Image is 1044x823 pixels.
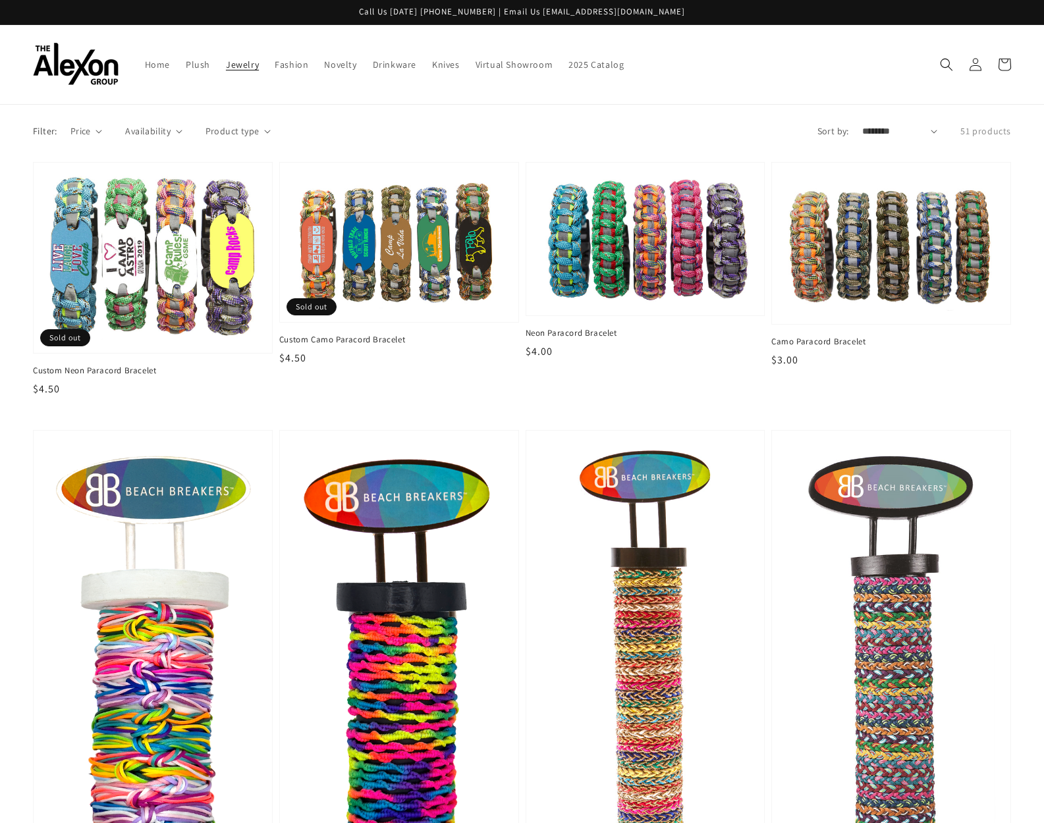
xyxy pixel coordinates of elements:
span: Sold out [40,329,90,346]
a: Home [137,51,178,78]
summary: Search [932,50,961,79]
img: Custom Camo Paracord Bracelet [293,176,505,309]
span: 2025 Catalog [568,59,624,70]
img: Custom Neon Paracord Bracelet [47,176,259,340]
label: Sort by: [817,124,849,138]
a: Drinkware [365,51,424,78]
a: Custom Neon Paracord Bracelet Custom Neon Paracord Bracelet $4.50 [33,162,273,397]
span: Camo Paracord Bracelet [771,336,1011,348]
span: Novelty [324,59,356,70]
a: 2025 Catalog [561,51,632,78]
a: Camo Paracord Bracelet Camo Paracord Bracelet $3.00 [771,162,1011,368]
a: Neon Paracord Bracelet Neon Paracord Bracelet $4.00 [526,162,765,360]
a: Knives [424,51,468,78]
p: 51 products [960,124,1011,138]
img: Neon Paracord Bracelet [539,176,752,302]
span: $3.00 [771,353,798,367]
span: Plush [186,59,210,70]
span: Knives [432,59,460,70]
summary: Product type [206,124,271,138]
span: Price [70,124,91,138]
a: Jewelry [218,51,267,78]
span: $4.50 [279,351,306,365]
summary: Price [70,124,103,138]
span: Custom Camo Paracord Bracelet [279,334,519,346]
span: Drinkware [373,59,416,70]
span: Home [145,59,170,70]
span: Product type [206,124,260,138]
summary: Availability [125,124,182,138]
img: The Alexon Group [33,43,119,86]
span: Availability [125,124,171,138]
a: Virtual Showroom [468,51,561,78]
span: $4.00 [526,344,553,358]
span: Sold out [287,298,337,315]
a: Plush [178,51,218,78]
span: Fashion [275,59,308,70]
span: Virtual Showroom [476,59,553,70]
img: Camo Paracord Bracelet [785,176,997,311]
p: Filter: [33,124,57,138]
span: Neon Paracord Bracelet [526,327,765,339]
span: Custom Neon Paracord Bracelet [33,365,273,377]
a: Fashion [267,51,316,78]
span: $4.50 [33,382,60,396]
span: Jewelry [226,59,259,70]
a: Novelty [316,51,364,78]
a: Custom Camo Paracord Bracelet Custom Camo Paracord Bracelet $4.50 [279,162,519,366]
